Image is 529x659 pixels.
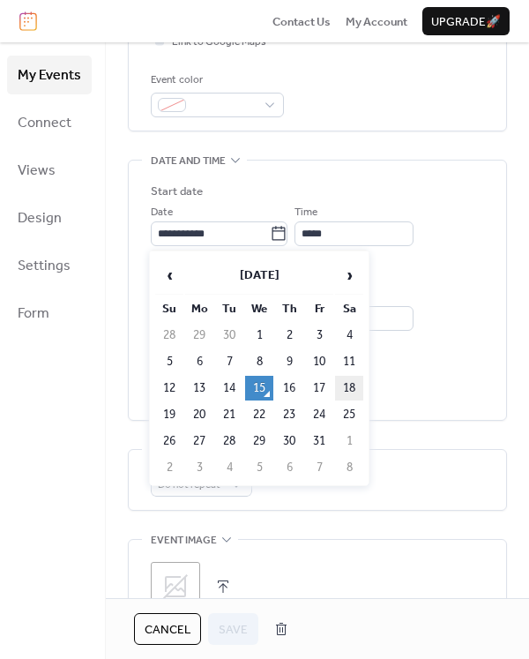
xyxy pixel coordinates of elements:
td: 30 [215,323,243,348]
td: 3 [185,455,213,480]
td: 16 [275,376,303,401]
td: 15 [245,376,273,401]
td: 22 [245,402,273,427]
td: 1 [335,429,363,453]
td: 13 [185,376,213,401]
td: 29 [245,429,273,453]
span: Cancel [145,621,190,639]
a: My Account [346,12,407,30]
th: Tu [215,296,243,321]
a: Settings [7,246,92,285]
td: 31 [305,429,333,453]
td: 2 [155,455,183,480]
span: My Account [346,13,407,31]
span: Contact Us [272,13,331,31]
span: Time [294,204,317,221]
img: logo [19,11,37,31]
td: 10 [305,349,333,374]
td: 24 [305,402,333,427]
td: 6 [275,455,303,480]
td: 7 [215,349,243,374]
a: My Events [7,56,92,94]
td: 1 [245,323,273,348]
span: › [336,258,362,293]
th: Mo [185,296,213,321]
td: 23 [275,402,303,427]
td: 6 [185,349,213,374]
a: Views [7,151,92,190]
td: 21 [215,402,243,427]
a: Design [7,198,92,237]
span: Upgrade 🚀 [431,13,501,31]
div: ; [151,562,200,611]
span: Event image [151,532,217,550]
td: 7 [305,455,333,480]
div: Start date [151,183,203,200]
a: Form [7,294,92,333]
td: 27 [185,429,213,453]
span: My Events [18,62,81,90]
td: 18 [335,376,363,401]
td: 5 [245,455,273,480]
th: Su [155,296,183,321]
td: 4 [335,323,363,348]
span: Settings [18,252,71,281]
td: 8 [245,349,273,374]
button: Upgrade🚀 [422,7,510,35]
th: We [245,296,273,321]
td: 19 [155,402,183,427]
th: Sa [335,296,363,321]
th: Fr [305,296,333,321]
td: 28 [155,323,183,348]
span: Link to Google Maps [172,34,266,51]
span: Views [18,157,56,185]
th: [DATE] [185,257,333,295]
span: Date [151,204,173,221]
td: 4 [215,455,243,480]
td: 20 [185,402,213,427]
td: 28 [215,429,243,453]
td: 26 [155,429,183,453]
span: Form [18,300,49,328]
span: Date and time [151,153,226,170]
td: 25 [335,402,363,427]
span: ‹ [156,258,183,293]
button: Cancel [134,613,201,645]
td: 12 [155,376,183,401]
div: Event color [151,71,280,89]
span: Connect [18,109,71,138]
td: 2 [275,323,303,348]
span: Design [18,205,62,233]
td: 14 [215,376,243,401]
td: 3 [305,323,333,348]
th: Th [275,296,303,321]
td: 11 [335,349,363,374]
td: 17 [305,376,333,401]
td: 8 [335,455,363,480]
td: 29 [185,323,213,348]
td: 9 [275,349,303,374]
a: Contact Us [272,12,331,30]
td: 30 [275,429,303,453]
a: Connect [7,103,92,142]
td: 5 [155,349,183,374]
